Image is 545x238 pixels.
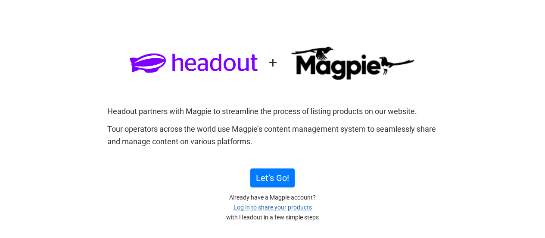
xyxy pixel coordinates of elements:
[234,204,312,211] a: Log in to share your products
[107,123,438,148] p: Tour operators across the world use Magpie’s content management system to seamlessly share and ma...
[287,46,417,80] img: logo-ab69f6fb50320c5b225c76a69d11143b.png
[129,41,258,85] img: icveudknkrxiikqu2nzq.svg
[268,51,277,76] div: +
[250,168,295,187] a: Let’s Go!
[107,105,438,118] p: Headout partners with Magpie to streamline the process of listing products on our website.
[107,193,438,222] p: Already have a Magpie account? with Headout in a few simple steps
